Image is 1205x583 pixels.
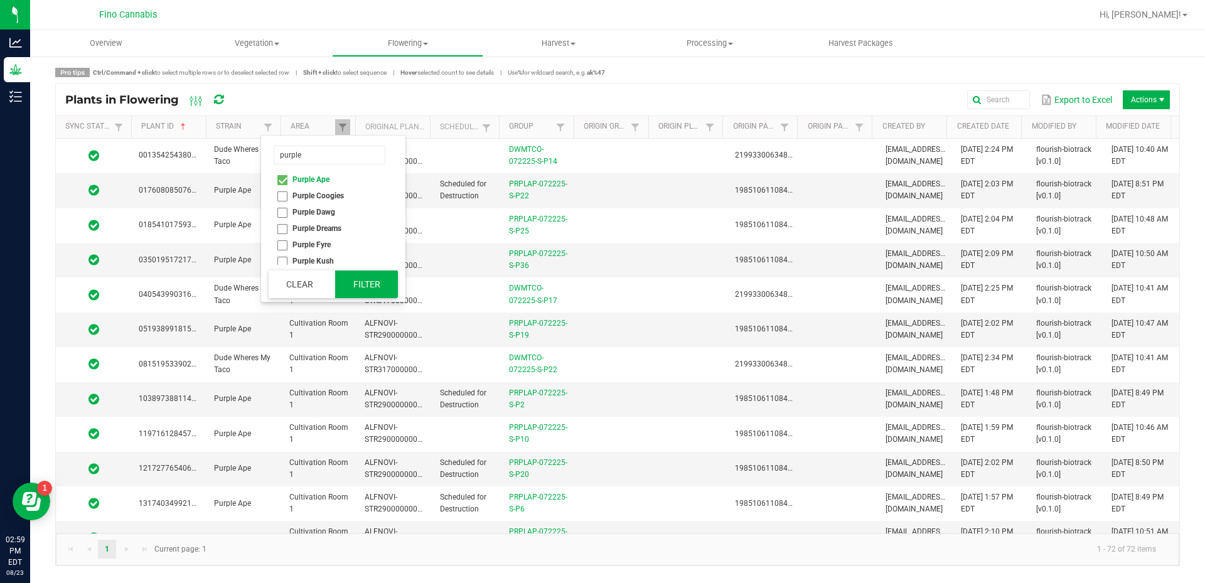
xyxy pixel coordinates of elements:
inline-svg: Grow [9,63,22,76]
span: [DATE] 2:03 PM EDT [961,179,1013,200]
a: PRPLAP-072225-S-P37 [509,527,567,548]
a: Filter [260,119,276,135]
span: 0185410175939858 [139,220,209,229]
kendo-pager-info: 1 - 72 of 72 items [214,539,1166,560]
span: Scheduled for Destruction [440,458,486,479]
span: [EMAIL_ADDRESS][DOMAIN_NAME] [886,249,946,270]
span: In Sync [88,149,99,162]
span: In Sync [88,463,99,475]
th: Original Plant ID [355,116,430,139]
span: Pro tips [55,68,90,77]
span: 1985106110845333 [735,394,805,403]
span: Scheduled for Destruction [440,493,486,513]
span: | [387,68,400,77]
p: 02:59 PM EDT [6,534,24,568]
a: PRPLAP-072225-S-P19 [509,319,567,340]
span: Cultivation Room 1 [289,493,348,513]
span: In Sync [88,289,99,301]
span: Actions [1123,90,1170,109]
span: 1985106110845333 [735,186,805,195]
a: PRPLAP-072225-S-P25 [509,215,567,235]
strong: Ctrl/Command + click [93,69,155,76]
kendo-pager: Current page: 1 [56,533,1179,565]
a: DWMTCO-072225-S-P14 [509,145,557,166]
a: Filter [628,119,643,135]
a: PRPLAP-072225-S-P36 [509,249,567,270]
span: [EMAIL_ADDRESS][DOMAIN_NAME] [886,215,946,235]
span: In Sync [88,393,99,405]
span: [DATE] 1:57 PM EDT [961,493,1013,513]
p: 08/23 [6,568,24,577]
a: Filter [479,120,494,136]
span: Purple Ape [214,186,251,195]
a: Processing [635,30,786,56]
span: 2199330063488351 [735,151,805,159]
span: | [494,68,508,77]
span: flourish-biotrack [v0.1.0] [1036,145,1091,166]
span: Cultivation Room 1 [289,423,348,444]
span: Purple Ape [214,464,251,473]
span: Purple Ape [214,499,251,508]
span: flourish-biotrack [v0.1.0] [1036,319,1091,340]
span: [DATE] 2:02 PM EDT [961,458,1013,479]
span: [EMAIL_ADDRESS][DOMAIN_NAME] [886,319,946,340]
span: flourish-biotrack [v0.1.0] [1036,527,1091,548]
span: [EMAIL_ADDRESS][DOMAIN_NAME] [886,179,946,200]
a: Origin Package Lot NumberSortable [808,122,852,132]
span: Vegetation [182,38,332,49]
span: Sortable [178,122,188,132]
span: 1317403499219635 [139,499,209,508]
span: flourish-biotrack [v0.1.0] [1036,249,1091,270]
a: Origin GroupSortable [584,122,628,132]
span: [DATE] 2:04 PM EDT [961,215,1013,235]
span: 1217277654060919 [139,464,209,473]
span: [DATE] 2:02 PM EDT [961,319,1013,340]
a: Created BySortable [882,122,942,132]
span: [DATE] 10:50 AM EDT [1111,249,1168,270]
span: [DATE] 8:50 PM EDT [1111,458,1164,479]
span: [DATE] 10:41 AM EDT [1111,284,1168,304]
button: Filter [335,270,398,298]
iframe: Resource center [13,483,50,520]
span: [DATE] 10:47 AM EDT [1111,319,1168,340]
span: Cultivation Room 1 [289,284,348,304]
a: DWMTCO-072225-S-P17 [509,284,557,304]
a: Created DateSortable [957,122,1017,132]
span: Use for wildcard search, e.g. [508,69,605,76]
span: [DATE] 8:49 PM EDT [1111,493,1164,513]
span: [DATE] 10:48 AM EDT [1111,215,1168,235]
span: to select multiple rows or to deselect selected row [93,69,289,76]
a: Filter [111,119,126,135]
a: Filter [777,119,792,135]
a: Filter [335,119,350,135]
a: Page 1 [98,540,116,559]
span: Dude Wheres My Taco [214,145,270,166]
span: 1985106110845333 [735,220,805,229]
span: 1985106110845333 [735,464,805,473]
span: 2199330063488351 [735,290,805,299]
span: 0815195339028269 [139,360,209,368]
span: ALFNOVI-STR31700000001 [365,284,426,304]
a: StrainSortable [216,122,260,132]
span: Cultivation Room 1 [289,458,348,479]
span: flourish-biotrack [v0.1.0] [1036,423,1091,444]
span: flourish-biotrack [v0.1.0] [1036,284,1091,304]
a: Harvest [483,30,635,56]
span: [DATE] 8:51 PM EDT [1111,179,1164,200]
span: [DATE] 8:49 PM EDT [1111,388,1164,409]
iframe: Resource center unread badge [37,481,52,496]
strong: % [518,69,522,76]
span: [EMAIL_ADDRESS][DOMAIN_NAME] [886,145,946,166]
span: [EMAIL_ADDRESS][DOMAIN_NAME] [886,458,946,479]
a: Vegetation [181,30,333,56]
span: Harvest Packages [811,38,910,49]
span: 0405439903163089 [139,290,209,299]
button: Export to Excel [1037,89,1115,110]
span: 1985106110845333 [735,499,805,508]
span: Scheduled for Destruction [440,179,486,200]
input: Search [967,90,1030,109]
span: Purple Ape [214,324,251,333]
span: In Sync [88,254,99,266]
span: 1985106110845333 [735,255,805,264]
span: flourish-biotrack [v0.1.0] [1036,458,1091,479]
